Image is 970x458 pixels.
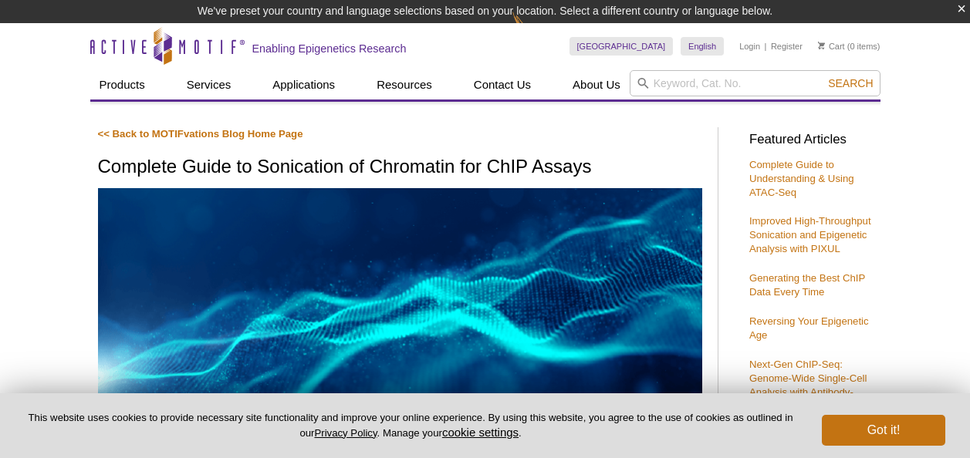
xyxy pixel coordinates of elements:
img: Change Here [512,12,553,48]
a: Applications [263,70,344,99]
a: Cart [818,41,845,52]
a: Next-Gen ChIP-Seq: Genome-Wide Single-Cell Analysis with Antibody-Guided Chromatin Tagmentation M... [749,359,867,426]
button: cookie settings [442,426,519,439]
img: Your Cart [818,42,825,49]
h1: Complete Guide to Sonication of Chromatin for ChIP Assays [98,157,702,179]
a: Contact Us [465,70,540,99]
a: [GEOGRAPHIC_DATA] [569,37,674,56]
a: English [681,37,724,56]
a: Reversing Your Epigenetic Age [749,315,869,341]
img: Complete Guide to Sonication [98,188,702,419]
a: Login [739,41,760,52]
a: Register [771,41,803,52]
li: (0 items) [818,37,880,56]
a: << Back to MOTIFvations Blog Home Page [98,128,303,140]
p: This website uses cookies to provide necessary site functionality and improve your online experie... [25,411,796,440]
li: | [765,37,767,56]
a: Improved High-Throughput Sonication and Epigenetic Analysis with PIXUL [749,215,871,254]
span: Search [828,77,873,89]
button: Search [823,76,877,90]
a: Products [90,70,154,99]
a: Services [177,70,241,99]
a: About Us [563,70,630,99]
a: Privacy Policy [314,427,377,439]
input: Keyword, Cat. No. [630,70,880,96]
h2: Enabling Epigenetics Research [252,42,407,56]
a: Complete Guide to Understanding & Using ATAC-Seq [749,159,854,198]
h3: Featured Articles [749,133,873,146]
a: Generating the Best ChIP Data Every Time [749,272,865,298]
button: Got it! [822,415,945,446]
a: Resources [367,70,441,99]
